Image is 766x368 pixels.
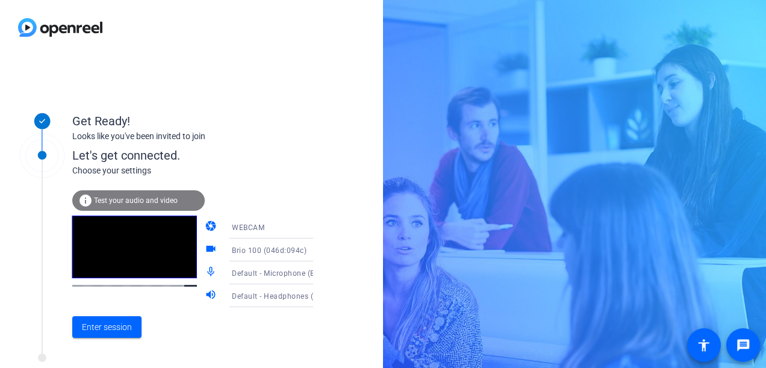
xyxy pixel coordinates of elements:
[72,316,142,338] button: Enter session
[78,193,93,208] mat-icon: info
[232,246,307,255] span: Brio 100 (046d:094c)
[72,164,338,177] div: Choose your settings
[736,338,750,352] mat-icon: message
[205,220,219,234] mat-icon: camera
[205,243,219,257] mat-icon: videocam
[72,130,313,143] div: Looks like you've been invited to join
[205,266,219,280] mat-icon: mic_none
[205,288,219,303] mat-icon: volume_up
[72,112,313,130] div: Get Ready!
[232,223,264,232] span: WEBCAM
[82,321,132,334] span: Enter session
[94,196,178,205] span: Test your audio and video
[72,146,338,164] div: Let's get connected.
[232,291,375,301] span: Default - Headphones (Realtek(R) Audio)
[697,338,711,352] mat-icon: accessibility
[232,268,388,278] span: Default - Microphone (Brio 100) (046d:094c)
